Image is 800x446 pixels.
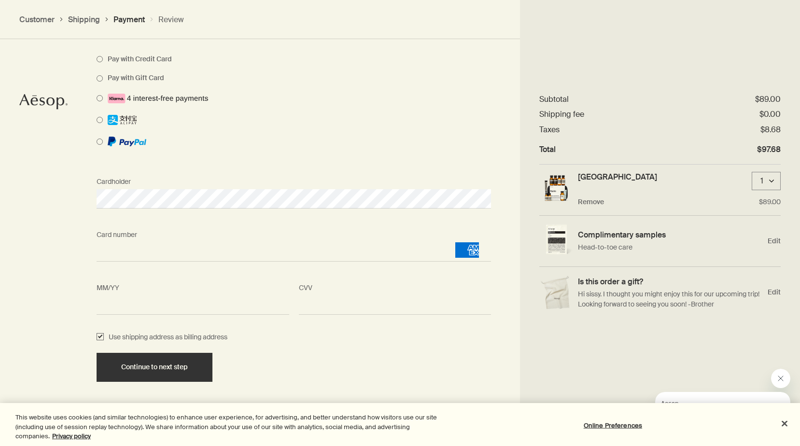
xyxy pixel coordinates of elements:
p: Head-to-toe care [578,242,763,252]
iframe: Iframe for secured card security code [299,299,491,310]
img: Gift wrap example [539,276,573,309]
dd: $8.68 [760,125,781,135]
dt: Shipping fee [539,109,584,119]
dd: $0.00 [759,109,781,119]
span: Continue to next step [121,363,188,371]
h4: Complimentary samples [578,230,763,240]
div: Edit [539,267,781,319]
label: Pay with Gift Card [103,74,164,82]
iframe: Iframe for secured card expiry date [97,299,289,310]
dt: Taxes [539,125,560,135]
a: More information about your privacy, opens in a new tab [52,432,91,440]
h4: Is this order a gift? [578,277,763,287]
button: Continue to next step [97,353,212,382]
div: Edit [539,216,781,267]
span: Edit [768,237,781,246]
p: Hi sissy. I thought you might enjoy this for our upcoming trip! Looking forward to seeing you soo... [578,289,763,309]
input: Cardholder [97,189,491,209]
div: Aesop says "Do you require assistance? We are available to help.". Open messaging window to conti... [632,369,790,436]
label: Pay with Credit Card [103,56,172,63]
button: Payment [113,14,145,25]
button: Close [774,413,795,434]
img: Single sample sachet [539,224,573,257]
iframe: Message from Aesop [655,392,790,436]
button: Review [158,14,184,25]
dd: $97.68 [757,144,781,154]
button: Shipping [68,14,100,25]
dd: $89.00 [755,94,781,104]
button: Online Preferences, Opens the preference center dialog [583,416,643,435]
iframe: Iframe for secured card number [97,246,491,257]
img: Nine travel-sized products with a re-usable zip-up case. [539,175,573,205]
a: Nine travel-sized products with a re-usable zip-up case. [539,172,573,208]
dt: Subtotal [539,94,569,104]
a: [GEOGRAPHIC_DATA] [578,172,657,182]
div: This website uses cookies (and similar technologies) to enhance user experience, for advertising,... [15,413,440,441]
span: Edit [768,288,781,297]
dt: Total [539,144,556,154]
button: Customer [19,14,55,25]
iframe: Close message from Aesop [771,369,790,388]
div: 1 [757,176,767,186]
p: $89.00 [759,197,781,207]
span: Use shipping address as billing address [104,332,227,343]
button: Remove [578,197,604,207]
